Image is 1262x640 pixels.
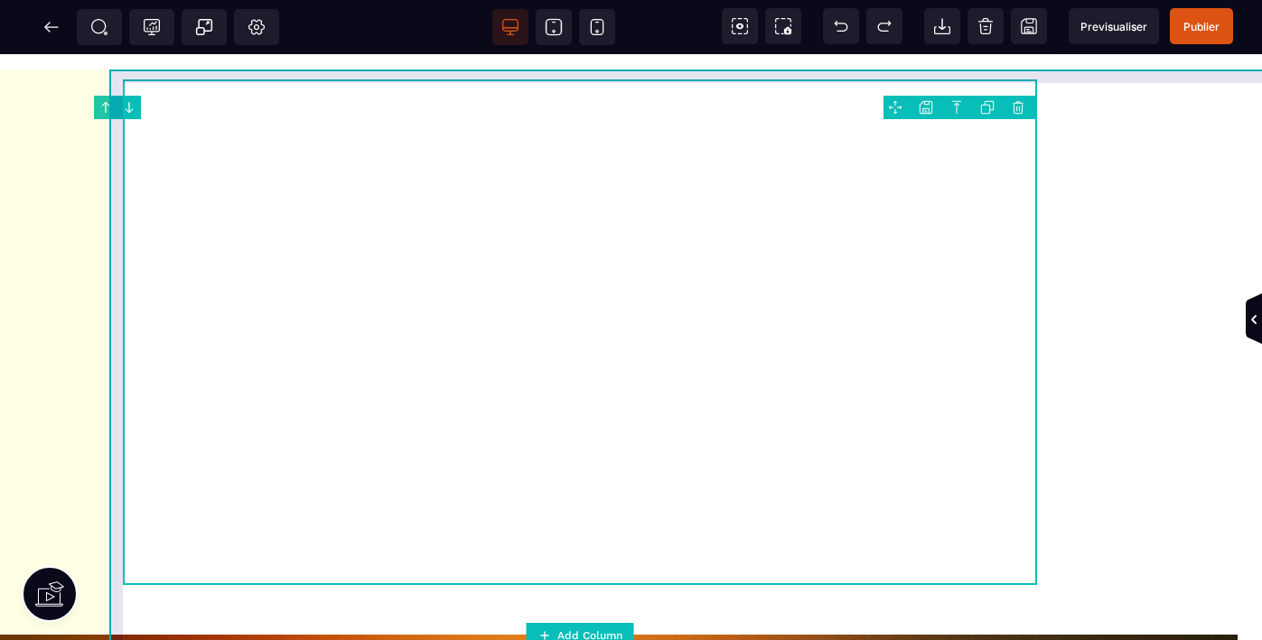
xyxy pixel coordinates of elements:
[1080,20,1147,33] span: Previsualiser
[248,18,266,36] span: Setting Body
[195,18,213,36] span: Popup
[143,18,161,36] span: Tracking
[1069,8,1159,44] span: Preview
[258,75,779,481] div: Video de bienvenue
[722,8,758,44] span: View components
[90,18,108,36] span: SEO
[765,8,801,44] span: Screenshot
[1183,20,1220,33] span: Publier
